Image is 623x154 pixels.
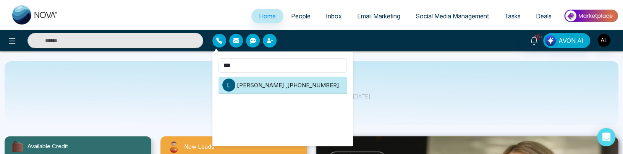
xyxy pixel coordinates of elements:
a: Tasks [497,9,528,23]
span: Available Credit [28,142,68,151]
span: 10+ [534,33,541,40]
span: Email Marketing [357,12,400,20]
span: New Leads [184,143,214,151]
a: Home [251,9,283,23]
span: Deals [536,12,552,20]
li: L [PERSON_NAME] ,[PHONE_NUMBER] [218,77,347,94]
a: Email Marketing [350,9,408,23]
span: Inbox [326,12,342,20]
a: Social Media Management [408,9,497,23]
a: Deals [528,9,559,23]
div: Open Intercom Messenger [597,128,615,146]
span: Tasks [504,12,521,20]
img: availableCredit.svg [11,139,24,153]
span: People [291,12,311,20]
img: newLeads.svg [167,139,181,154]
a: 10+ [525,33,543,47]
a: Inbox [318,9,350,23]
img: Lead Flow [545,35,556,46]
span: Social Media Management [416,12,489,20]
button: AVON AI [543,33,590,48]
p: L [222,79,235,92]
span: AVON AI [558,36,584,45]
a: People [283,9,318,23]
img: User Avatar [597,34,610,47]
img: Market-place.gif [563,7,618,25]
span: Home [259,12,276,20]
img: Nova CRM Logo [12,5,58,25]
